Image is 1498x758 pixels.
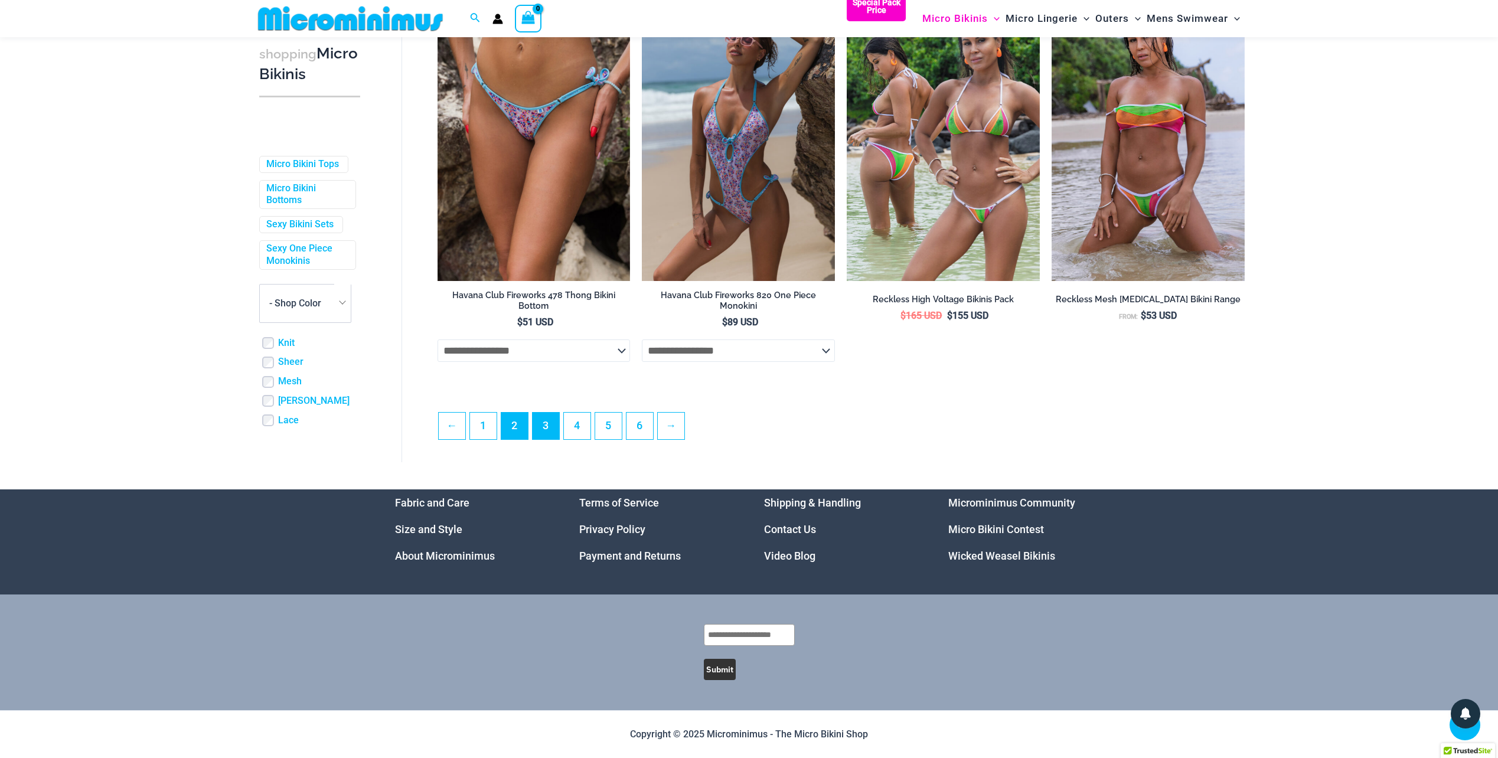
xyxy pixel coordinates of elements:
[579,496,659,509] a: Terms of Service
[918,2,1245,35] nav: Site Navigation
[1119,313,1138,321] span: From:
[642,290,835,312] h2: Havana Club Fireworks 820 One Piece Monokini
[948,523,1044,535] a: Micro Bikini Contest
[948,550,1055,562] a: Wicked Weasel Bikinis
[1006,4,1078,34] span: Micro Lingerie
[269,298,321,309] span: - Shop Color
[259,44,360,84] h3: Micro Bikinis
[764,550,815,562] a: Video Blog
[533,413,559,439] span: Page 3
[1147,4,1228,34] span: Mens Swimwear
[395,523,462,535] a: Size and Style
[278,414,299,427] a: Lace
[579,550,681,562] a: Payment and Returns
[595,413,622,439] a: Page 5
[501,413,528,439] a: Page 2
[278,395,350,407] a: [PERSON_NAME]
[764,489,919,569] aside: Footer Widget 3
[564,413,590,439] a: Page 4
[1095,4,1129,34] span: Outers
[266,219,334,231] a: Sexy Bikini Sets
[579,489,735,569] aside: Footer Widget 2
[438,290,631,312] h2: Havana Club Fireworks 478 Thong Bikini Bottom
[266,158,339,171] a: Micro Bikini Tops
[259,284,351,323] span: - Shop Color
[764,496,861,509] a: Shipping & Handling
[1141,310,1177,321] bdi: 53 USD
[395,550,495,562] a: About Microminimus
[947,310,952,321] span: $
[900,310,942,321] bdi: 165 USD
[922,4,988,34] span: Micro Bikinis
[658,413,684,439] a: →
[260,285,351,322] span: - Shop Color
[278,376,302,388] a: Mesh
[722,316,727,328] span: $
[515,5,542,32] a: View Shopping Cart, empty
[947,310,988,321] bdi: 155 USD
[764,489,919,569] nav: Menu
[259,47,316,61] span: shopping
[1141,310,1146,321] span: $
[517,316,553,328] bdi: 51 USD
[988,4,1000,34] span: Menu Toggle
[948,496,1075,509] a: Microminimus Community
[470,11,481,26] a: Search icon link
[470,413,497,439] a: Page 1
[704,659,736,680] button: Submit
[626,413,653,439] a: Page 6
[492,14,503,24] a: Account icon link
[278,357,303,369] a: Sheer
[948,489,1104,569] nav: Menu
[438,290,631,316] a: Havana Club Fireworks 478 Thong Bikini Bottom
[395,489,550,569] nav: Menu
[919,4,1003,34] a: Micro BikinisMenu ToggleMenu Toggle
[395,496,469,509] a: Fabric and Care
[438,412,1245,446] nav: Product Pagination
[517,316,523,328] span: $
[579,489,735,569] nav: Menu
[579,523,645,535] a: Privacy Policy
[439,413,465,439] a: ←
[266,182,347,207] a: Micro Bikini Bottoms
[1228,4,1240,34] span: Menu Toggle
[948,489,1104,569] aside: Footer Widget 4
[1144,4,1243,34] a: Mens SwimwearMenu ToggleMenu Toggle
[1092,4,1144,34] a: OutersMenu ToggleMenu Toggle
[1078,4,1089,34] span: Menu Toggle
[900,310,906,321] span: $
[1052,294,1245,309] a: Reckless Mesh [MEDICAL_DATA] Bikini Range
[847,294,1040,309] a: Reckless High Voltage Bikinis Pack
[1129,4,1141,34] span: Menu Toggle
[395,726,1104,743] p: Copyright © 2025 Microminimus - The Micro Bikini Shop
[395,489,550,569] aside: Footer Widget 1
[764,523,816,535] a: Contact Us
[266,243,347,267] a: Sexy One Piece Monokinis
[642,290,835,316] a: Havana Club Fireworks 820 One Piece Monokini
[1003,4,1092,34] a: Micro LingerieMenu ToggleMenu Toggle
[722,316,758,328] bdi: 89 USD
[278,337,295,349] a: Knit
[1052,294,1245,305] h2: Reckless Mesh [MEDICAL_DATA] Bikini Range
[847,294,1040,305] h2: Reckless High Voltage Bikinis Pack
[253,5,448,32] img: MM SHOP LOGO FLAT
